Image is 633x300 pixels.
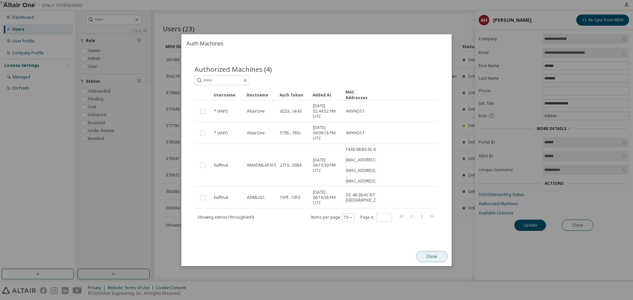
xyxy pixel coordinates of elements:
span: Page n. [360,213,392,221]
button: Close [416,251,448,262]
span: [DATE] 06:16:58 PM UTC [313,190,340,205]
span: DC:46:28:AC:87:FC , [GEOGRAPHIC_DATA]:46:28:AC:87:F8 [346,192,414,203]
span: AltairOne [247,130,265,136]
span: 5795...765c [280,130,301,136]
span: ANYHOST [346,109,365,114]
span: huffmal [214,195,228,200]
span: * (ANY) [214,109,227,114]
span: 197f...1053 [280,195,300,200]
div: Added At [313,90,340,100]
span: [DATE] 04:10:30 PM UTC [313,157,340,173]
span: 2719...0084 [280,163,301,168]
span: WHADMLAP015 [247,163,276,168]
div: Auth Token [280,90,307,100]
span: [DATE] 02:44:52 PM UTC [313,103,340,119]
span: ADML021 [247,195,265,200]
span: ANYHOST [346,130,365,136]
div: MAC Addresses [346,89,373,100]
div: Username [214,90,241,100]
span: [DATE] 04:09:18 PM UTC [313,125,340,141]
span: Showing entries 1 through 4 of 4 [197,214,254,220]
button: 10 [344,214,353,220]
div: Hostname [247,90,274,100]
span: AltairOne [247,109,265,114]
span: Items per page [311,213,354,221]
span: F4:EE:08:B3:6C:62 , [MAC_ADDRESS] , [MAC_ADDRESS] , [MAC_ADDRESS] [346,147,378,184]
h2: Auth Machines [181,34,452,53]
span: d233...0e43 [280,109,302,114]
span: * (ANY) [214,130,227,136]
span: Authorized Machines (4) [195,65,272,74]
span: huffmal [214,163,228,168]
